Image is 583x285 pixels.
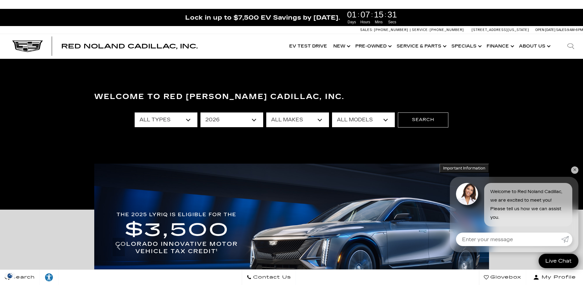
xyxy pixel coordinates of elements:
[479,270,526,285] a: Glovebox
[556,28,567,32] span: Sales:
[3,272,17,279] section: Click to Open Cookie Consent Modal
[561,233,572,246] a: Submit
[456,233,561,246] input: Enter your message
[573,12,580,19] a: Close
[387,19,398,25] span: Secs
[371,10,373,19] span: :
[113,238,125,256] div: Previous
[185,13,340,21] span: Lock in up to $7,500 EV Savings by [DATE].
[526,270,583,285] button: Open user profile menu
[430,28,464,32] span: [PHONE_NUMBER]
[542,257,575,264] span: Live Chat
[567,28,583,32] span: 9 AM-6 PM
[3,272,17,279] img: Opt-Out Icon
[484,34,516,59] a: Finance
[330,34,352,59] a: New
[360,28,373,32] span: Sales:
[385,10,387,19] span: :
[135,112,197,127] select: Filter by type
[412,28,429,32] span: Service:
[539,254,578,268] a: Live Chat
[61,43,198,50] span: Red Noland Cadillac, Inc.
[40,273,58,282] div: Explore your accessibility options
[484,183,572,226] div: Welcome to Red Noland Cadillac, we are excited to meet you! Please tell us how we can assist you.
[346,19,358,25] span: Days
[374,28,408,32] span: [PHONE_NUMBER]
[352,34,394,59] a: Pre-Owned
[539,273,576,282] span: My Profile
[410,28,465,32] a: Service: [PHONE_NUMBER]
[266,112,329,127] select: Filter by make
[61,43,198,49] a: Red Noland Cadillac, Inc.
[94,91,489,103] h3: Welcome to Red [PERSON_NAME] Cadillac, Inc.
[360,28,410,32] a: Sales: [PHONE_NUMBER]
[9,273,35,282] span: Search
[398,112,448,127] button: Search
[387,10,398,19] span: 31
[535,28,555,32] span: Open [DATE]
[360,19,371,25] span: Hours
[448,34,484,59] a: Specials
[252,273,291,282] span: Contact Us
[516,34,552,59] a: About Us
[12,40,43,52] img: Cadillac Dark Logo with Cadillac White Text
[242,270,296,285] a: Contact Us
[346,10,358,19] span: 01
[456,183,478,205] img: Agent profile photo
[394,34,448,59] a: Service & Parts
[489,273,521,282] span: Glovebox
[360,10,371,19] span: 07
[200,112,263,127] select: Filter by year
[373,10,385,19] span: 15
[286,34,330,59] a: EV Test Drive
[443,166,485,171] span: Important Information
[40,270,58,285] a: Explore your accessibility options
[358,10,360,19] span: :
[373,19,385,25] span: Mins
[332,112,395,127] select: Filter by model
[472,28,529,32] a: [STREET_ADDRESS][US_STATE]
[439,164,489,173] button: Important Information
